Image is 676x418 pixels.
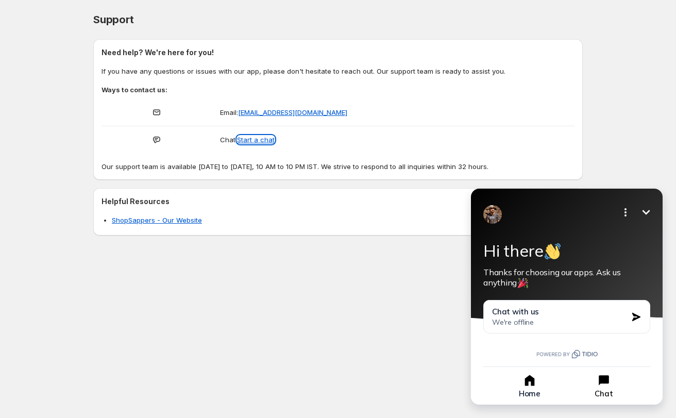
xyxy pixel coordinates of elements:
iframe: Tidio Chat [458,176,676,418]
span: Chat: [220,136,237,144]
span: Support [93,13,134,26]
button: Start a chat [237,136,275,144]
h3: Ways to contact us: [102,85,574,95]
a: ShopSappers - Our Website [112,216,202,224]
a: [EMAIL_ADDRESS][DOMAIN_NAME] [238,108,347,116]
p: Our support team is available [DATE] to [DATE], 10 AM to 10 PM IST. We strive to respond to all i... [102,161,574,172]
h2: Helpful Resources [102,196,574,207]
h2: Need help? We're here for you! [102,47,574,58]
span: Email: [220,108,238,116]
p: If you have any questions or issues with our app, please don't hesitate to reach out. Our support... [102,66,574,76]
